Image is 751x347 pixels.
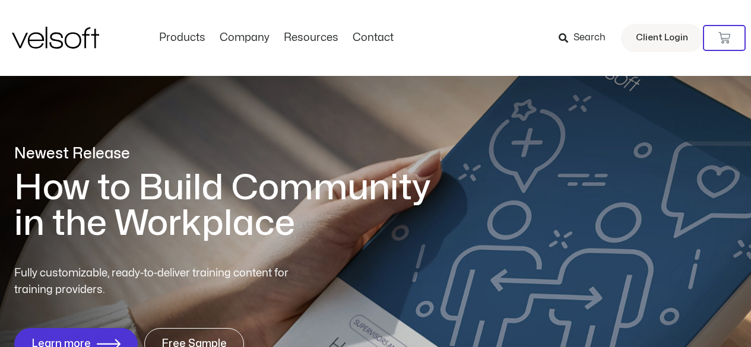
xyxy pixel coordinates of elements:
nav: Menu [152,31,401,44]
img: Velsoft Training Materials [12,27,99,49]
a: ProductsMenu Toggle [152,31,213,44]
a: ResourcesMenu Toggle [277,31,346,44]
p: Fully customizable, ready-to-deliver training content for training providers. [14,265,310,298]
h1: How to Build Community in the Workplace [14,170,448,241]
a: Client Login [621,24,703,52]
a: CompanyMenu Toggle [213,31,277,44]
a: ContactMenu Toggle [346,31,401,44]
a: Search [559,28,614,48]
p: Newest Release [14,144,448,164]
span: Search [573,30,606,46]
span: Client Login [636,30,688,46]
